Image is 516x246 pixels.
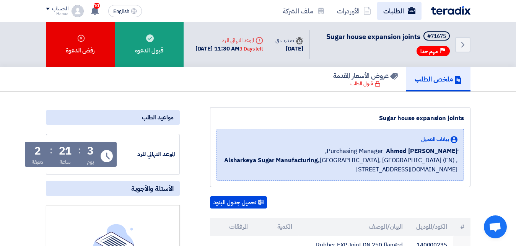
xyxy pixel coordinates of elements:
a: عروض الأسعار المقدمة قبول الطلب [325,67,406,91]
div: Hanaa [46,12,68,16]
th: الكمية [254,218,298,236]
span: English [113,9,129,14]
th: البيان/الوصف [298,218,409,236]
span: [GEOGRAPHIC_DATA], [GEOGRAPHIC_DATA] (EN) ,[STREET_ADDRESS][DOMAIN_NAME] [223,156,457,174]
div: Open chat [484,215,507,238]
span: ِAhmed [PERSON_NAME] [386,147,457,156]
span: Purchasing Manager, [325,147,383,156]
th: الكود/الموديل [409,218,453,236]
div: 21 [59,146,72,156]
div: 3 Days left [239,45,263,53]
a: الطلبات [377,2,422,20]
div: دقيقة [32,158,44,166]
h5: ملخص الطلب [415,75,462,83]
a: ملف الشركة [277,2,331,20]
div: ساعة [60,158,71,166]
div: [DATE] 11:30 AM [195,44,263,53]
div: : [50,143,52,157]
img: Teradix logo [431,6,470,15]
button: English [108,5,142,17]
a: ملخص الطلب [406,67,470,91]
a: الأوردرات [331,2,377,20]
th: # [453,218,470,236]
div: الحساب [52,6,68,12]
b: Alsharkeya Sugar Manufacturing, [224,156,320,165]
div: قبول الدعوه [115,22,184,67]
span: 10 [94,3,100,9]
div: الموعد النهائي للرد [118,150,176,159]
h5: Sugar house expansion joints [326,31,451,42]
h5: عروض الأسعار المقدمة [333,71,398,80]
div: مواعيد الطلب [46,110,180,125]
div: 3 [87,146,94,156]
div: يوم [87,158,94,166]
div: 2 [34,146,41,156]
span: Sugar house expansion joints [326,31,420,42]
th: المرفقات [210,218,254,236]
span: مهم جدا [420,48,438,55]
div: Sugar house expansion joints [216,114,464,123]
div: : [78,143,81,157]
div: صدرت في [275,36,303,44]
div: [DATE] [275,44,303,53]
span: الأسئلة والأجوبة [131,184,174,193]
div: قبول الطلب [350,80,381,88]
div: الموعد النهائي للرد [195,36,263,44]
img: profile_test.png [72,5,84,17]
button: تحميل جدول البنود [210,196,267,209]
div: رفض الدعوة [46,22,115,67]
div: #71675 [427,34,446,39]
span: بيانات العميل [421,135,449,143]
